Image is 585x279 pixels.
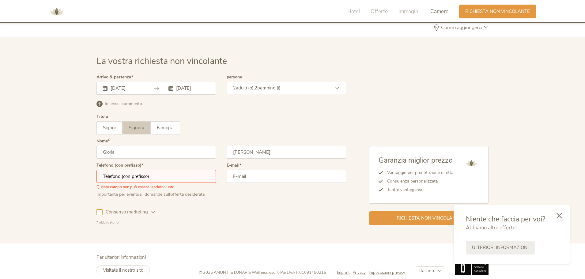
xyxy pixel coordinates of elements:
input: E-mail [227,170,346,183]
img: AMONTI & LUNARIS Wellnessresort [464,156,479,171]
span: Famiglia [157,125,174,131]
span: 2 [255,85,257,91]
span: Visitate il nostro sito [103,267,143,273]
a: Ulteriori informazioni [466,241,535,254]
label: Arrivo & partenza [96,75,133,79]
label: persone [227,75,242,79]
span: Camere [430,8,448,15]
li: Vantaggio per prenotazione diretta [383,168,453,177]
img: AMONTI & LUNARIS Wellnessresort [47,2,66,21]
span: La vostra richiesta non vincolante [96,55,227,67]
input: Telefono (con prefisso) [96,170,216,183]
span: Offerte [371,8,388,15]
li: Tariffe vantaggiose [383,186,453,194]
div: Titolo [96,115,108,119]
span: © 2025 AMONTI & LUNARIS Wellnessresort [199,270,278,275]
span: Signor [103,125,116,131]
span: Garanzia miglior prezzo [379,156,453,165]
input: Partenza [175,85,209,91]
span: - [278,270,280,275]
input: Nome [96,146,216,159]
input: Arrivo [109,85,144,91]
span: Consenso marketing [103,209,151,215]
span: Immagini [398,8,420,15]
input: Cognome [227,146,346,159]
a: AMONTI & LUNARIS Wellnessresort [47,9,66,13]
label: E-mail [227,163,241,168]
span: Inserisci commento [105,101,142,107]
span: Richiesta non vincolante [397,215,461,221]
span: Hotel [347,8,360,15]
span: Per ulteriori informazioni [96,254,146,260]
span: Signora [129,125,144,131]
span: adulti (o), [236,85,255,91]
label: Telefono (con prefisso) [96,163,143,168]
span: Privacy [353,270,366,275]
span: Ulteriori informazioni [472,244,529,251]
li: Consulenza personalizzata [383,177,453,186]
a: Privacy [353,270,369,275]
span: Richiesta non vincolante [465,8,530,15]
div: * obbligatorio [96,220,346,225]
div: Importante per eventuali domande sull’offerta desiderata [96,190,216,198]
label: Nome [96,139,110,143]
a: Visitate il nostro sito [96,265,150,275]
span: Part.IVA IT01691450215 [280,270,326,275]
span: Imprint [337,270,349,275]
span: Abbiamo altre offerte! [466,224,517,231]
span: bambino (i) [257,85,281,91]
span: Niente che faccia per voi? [466,214,545,224]
span: Questo campo non può essere lasciato vuoto. [96,183,175,190]
a: Imprint [337,270,353,275]
span: 2 [233,85,236,91]
a: Impostazioni privacy [369,270,405,275]
img: Brandnamic GmbH | Leading Hospitality Solutions [455,254,489,275]
span: Come raggiungerci [440,25,484,30]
